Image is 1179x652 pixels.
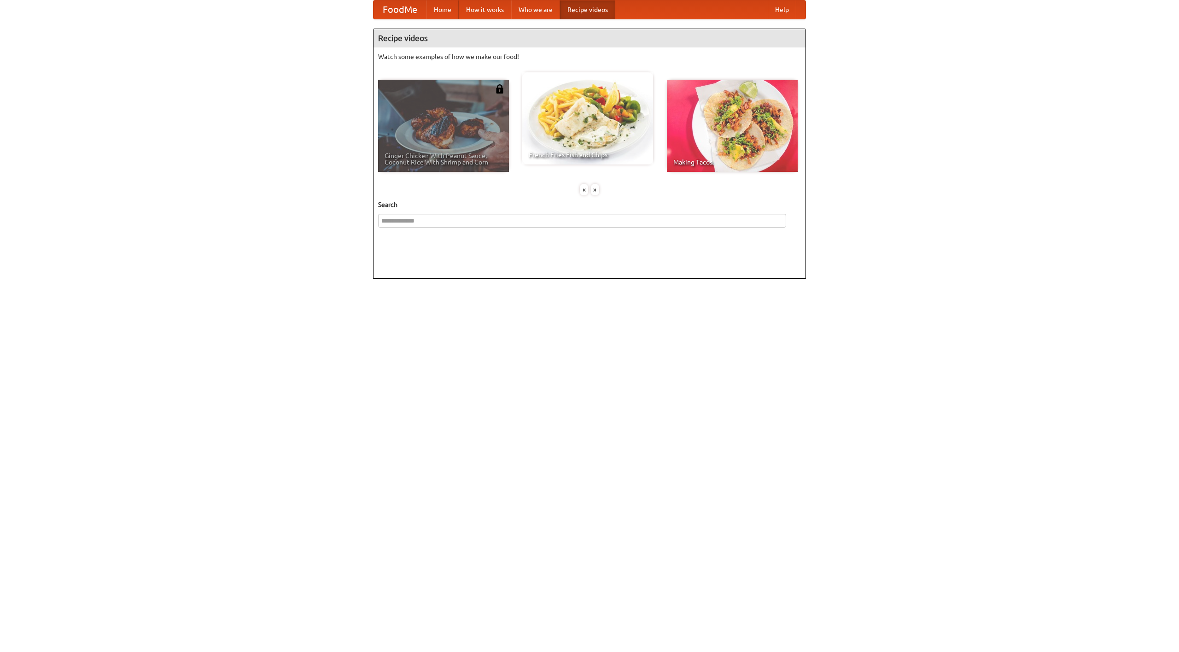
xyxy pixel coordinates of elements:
h4: Recipe videos [374,29,805,47]
h5: Search [378,200,801,209]
span: Making Tacos [673,159,791,165]
p: Watch some examples of how we make our food! [378,52,801,61]
a: French Fries Fish and Chips [522,72,653,164]
a: Help [768,0,796,19]
a: FoodMe [374,0,426,19]
img: 483408.png [495,84,504,94]
a: Making Tacos [667,80,798,172]
div: « [580,184,588,195]
a: Who we are [511,0,560,19]
a: Recipe videos [560,0,615,19]
a: How it works [459,0,511,19]
div: » [591,184,599,195]
span: French Fries Fish and Chips [529,152,647,158]
a: Home [426,0,459,19]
